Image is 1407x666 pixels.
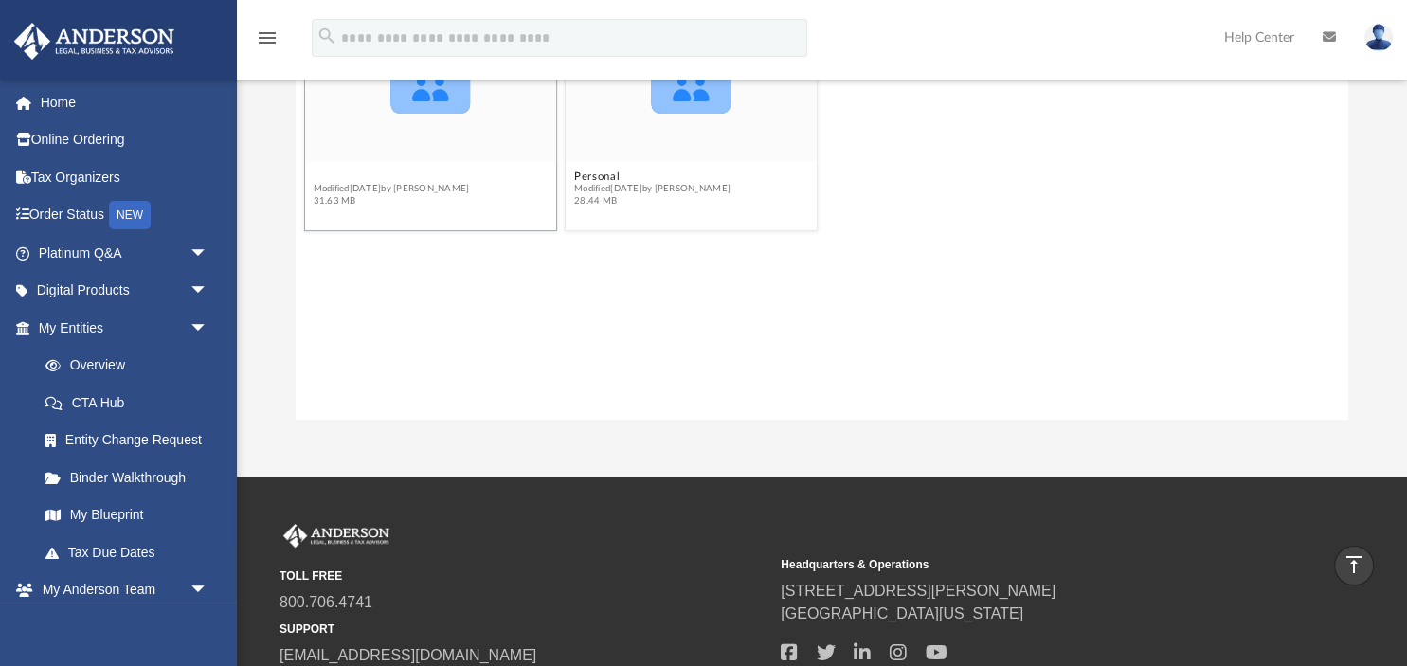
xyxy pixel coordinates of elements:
span: arrow_drop_down [189,309,227,348]
a: vertical_align_top [1334,546,1374,585]
a: [EMAIL_ADDRESS][DOMAIN_NAME] [280,647,536,663]
a: My Entitiesarrow_drop_down [13,309,237,347]
i: search [316,26,337,46]
span: arrow_drop_down [189,272,227,311]
span: 31.63 MB [313,195,516,207]
a: Platinum Q&Aarrow_drop_down [13,234,237,272]
a: Tax Organizers [13,158,237,196]
div: NEW [109,201,151,229]
span: arrow_drop_down [189,234,227,273]
a: Binder Walkthrough [27,459,237,496]
small: TOLL FREE [280,567,767,585]
a: [STREET_ADDRESS][PERSON_NAME] [781,583,1055,599]
img: Anderson Advisors Platinum Portal [9,23,180,60]
a: CTA Hub [27,384,237,422]
a: Entity Change Request [27,422,237,459]
a: Tax Due Dates [27,533,237,571]
img: User Pic [1364,24,1393,51]
a: [GEOGRAPHIC_DATA][US_STATE] [781,605,1023,621]
a: menu [256,36,279,49]
a: Digital Productsarrow_drop_down [13,272,237,310]
i: vertical_align_top [1343,553,1365,576]
span: arrow_drop_down [189,571,227,610]
small: SUPPORT [280,621,767,638]
a: Overview [27,347,237,385]
a: 800.706.4741 [280,594,372,610]
a: My Anderson Teamarrow_drop_down [13,571,227,609]
a: Home [13,83,237,121]
a: Online Ordering [13,121,237,159]
span: Modified [DATE] by [PERSON_NAME] [313,183,516,195]
span: 28.44 MB [574,195,731,207]
button: Personal [574,170,731,182]
span: Modified [DATE] by [PERSON_NAME] [574,183,731,195]
small: Headquarters & Operations [781,556,1269,573]
button: [PERSON_NAME] & [PERSON_NAME] [313,170,516,182]
a: Order StatusNEW [13,196,237,235]
img: Anderson Advisors Platinum Portal [280,524,393,549]
a: My Blueprint [27,496,227,534]
i: menu [256,27,279,49]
